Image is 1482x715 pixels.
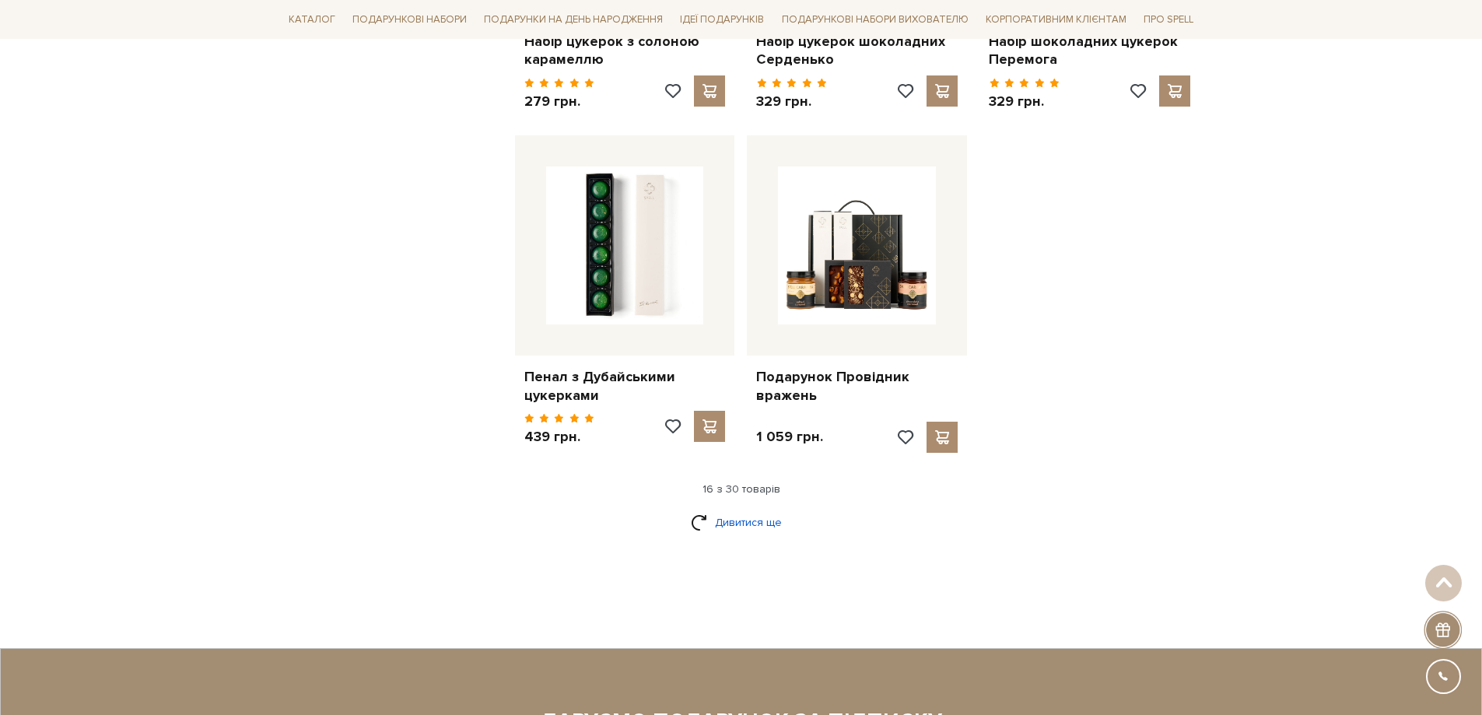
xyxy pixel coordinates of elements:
a: Подарункові набори вихователю [776,6,975,33]
a: Ідеї подарунків [674,8,770,32]
p: 439 грн. [524,428,595,446]
a: Подарункові набори [346,8,473,32]
a: Набір цукерок шоколадних Серденько [756,33,958,69]
p: 1 059 грн. [756,428,823,446]
a: Набір цукерок з солоною карамеллю [524,33,726,69]
p: 329 грн. [756,93,827,110]
p: 329 грн. [989,93,1060,110]
a: Подарунки на День народження [478,8,669,32]
a: Каталог [282,8,342,32]
a: Дивитися ще [691,509,792,536]
a: Корпоративним клієнтам [979,6,1133,33]
a: Подарунок Провідник вражень [756,368,958,405]
a: Пенал з Дубайськими цукерками [524,368,726,405]
a: Набір шоколадних цукерок Перемога [989,33,1190,69]
div: 16 з 30 товарів [276,482,1207,496]
p: 279 грн. [524,93,595,110]
a: Про Spell [1137,8,1200,32]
